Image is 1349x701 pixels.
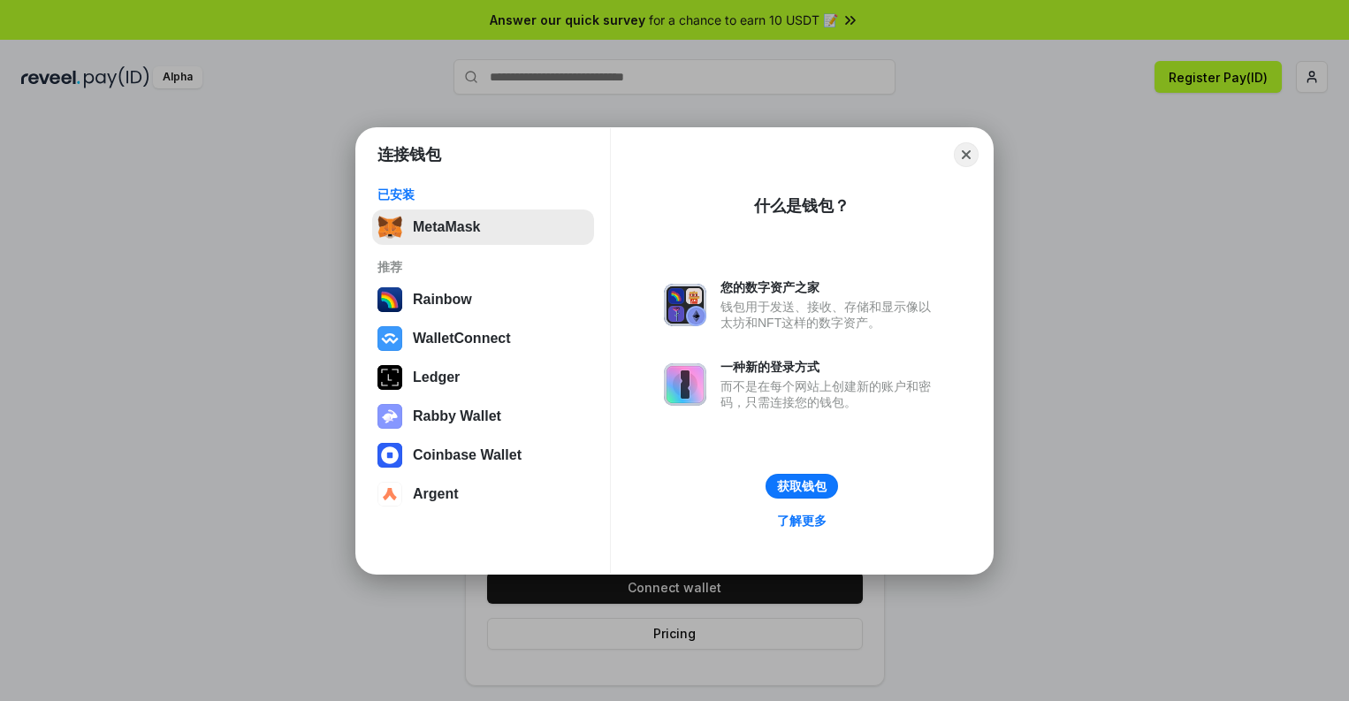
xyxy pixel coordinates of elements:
div: 获取钱包 [777,478,827,494]
img: svg+xml,%3Csvg%20xmlns%3D%22http%3A%2F%2Fwww.w3.org%2F2000%2Fsvg%22%20width%3D%2228%22%20height%3... [377,365,402,390]
a: 了解更多 [766,509,837,532]
div: 而不是在每个网站上创建新的账户和密码，只需连接您的钱包。 [720,378,940,410]
div: MetaMask [413,219,480,235]
div: 一种新的登录方式 [720,359,940,375]
button: Rainbow [372,282,594,317]
img: svg+xml,%3Csvg%20xmlns%3D%22http%3A%2F%2Fwww.w3.org%2F2000%2Fsvg%22%20fill%3D%22none%22%20viewBox... [377,404,402,429]
button: Coinbase Wallet [372,438,594,473]
div: Rainbow [413,292,472,308]
img: svg+xml,%3Csvg%20width%3D%2228%22%20height%3D%2228%22%20viewBox%3D%220%200%2028%2028%22%20fill%3D... [377,443,402,468]
button: WalletConnect [372,321,594,356]
img: svg+xml,%3Csvg%20width%3D%22120%22%20height%3D%22120%22%20viewBox%3D%220%200%20120%20120%22%20fil... [377,287,402,312]
button: Close [954,142,979,167]
button: Ledger [372,360,594,395]
div: 什么是钱包？ [754,195,850,217]
div: Argent [413,486,459,502]
button: 获取钱包 [766,474,838,499]
img: svg+xml,%3Csvg%20xmlns%3D%22http%3A%2F%2Fwww.w3.org%2F2000%2Fsvg%22%20fill%3D%22none%22%20viewBox... [664,284,706,326]
button: MetaMask [372,210,594,245]
div: Coinbase Wallet [413,447,522,463]
div: WalletConnect [413,331,511,347]
button: Argent [372,476,594,512]
img: svg+xml,%3Csvg%20xmlns%3D%22http%3A%2F%2Fwww.w3.org%2F2000%2Fsvg%22%20fill%3D%22none%22%20viewBox... [664,363,706,406]
div: 您的数字资产之家 [720,279,940,295]
div: 了解更多 [777,513,827,529]
div: Rabby Wallet [413,408,501,424]
div: 已安装 [377,187,589,202]
h1: 连接钱包 [377,144,441,165]
div: 推荐 [377,259,589,275]
button: Rabby Wallet [372,399,594,434]
img: svg+xml,%3Csvg%20fill%3D%22none%22%20height%3D%2233%22%20viewBox%3D%220%200%2035%2033%22%20width%... [377,215,402,240]
div: Ledger [413,370,460,385]
div: 钱包用于发送、接收、存储和显示像以太坊和NFT这样的数字资产。 [720,299,940,331]
img: svg+xml,%3Csvg%20width%3D%2228%22%20height%3D%2228%22%20viewBox%3D%220%200%2028%2028%22%20fill%3D... [377,326,402,351]
img: svg+xml,%3Csvg%20width%3D%2228%22%20height%3D%2228%22%20viewBox%3D%220%200%2028%2028%22%20fill%3D... [377,482,402,507]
